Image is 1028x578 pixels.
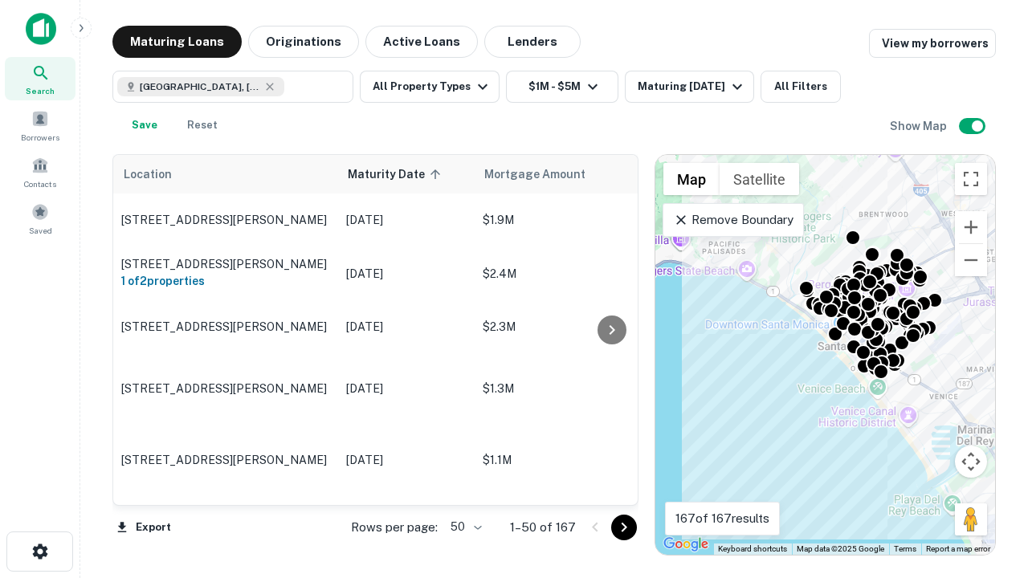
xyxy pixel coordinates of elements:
p: [DATE] [346,211,467,229]
p: [DATE] [346,318,467,336]
th: Mortgage Amount [475,155,651,193]
a: Saved [5,197,75,240]
button: Show satellite imagery [720,163,799,195]
a: Report a map error [926,544,990,553]
button: All Property Types [360,71,500,103]
a: Terms [894,544,916,553]
button: Originations [248,26,359,58]
p: Remove Boundary [673,210,793,230]
button: Maturing [DATE] [625,71,754,103]
th: Maturity Date [338,155,475,193]
h6: 1 of 2 properties [121,272,330,290]
p: $2.4M [483,265,643,283]
span: Search [26,84,55,97]
div: Maturing [DATE] [638,77,747,96]
span: Mortgage Amount [484,165,606,184]
p: [DATE] [346,451,467,469]
span: Map data ©2025 Google [797,544,884,553]
span: Contacts [24,177,56,190]
button: All Filters [761,71,841,103]
button: Go to next page [611,515,637,540]
button: Lenders [484,26,581,58]
th: Location [113,155,338,193]
a: View my borrowers [869,29,996,58]
p: [DATE] [346,380,467,397]
button: Show street map [663,163,720,195]
p: [STREET_ADDRESS][PERSON_NAME] [121,453,330,467]
button: Maturing Loans [112,26,242,58]
p: [STREET_ADDRESS][PERSON_NAME] [121,213,330,227]
span: Borrowers [21,131,59,144]
p: [STREET_ADDRESS][PERSON_NAME] [121,381,330,396]
p: [STREET_ADDRESS][PERSON_NAME] [121,320,330,334]
span: Maturity Date [348,165,446,184]
p: $1.9M [483,211,643,229]
button: $1M - $5M [506,71,618,103]
p: Rows per page: [351,518,438,537]
p: 1–50 of 167 [510,518,576,537]
button: Reset [177,109,228,141]
p: $1.3M [483,380,643,397]
span: Location [123,165,172,184]
a: Search [5,57,75,100]
button: Export [112,515,175,539]
p: [STREET_ADDRESS][PERSON_NAME] [121,257,330,271]
div: 0 0 [655,155,995,555]
h6: Show Map [890,117,949,135]
button: Zoom in [955,211,987,243]
span: [GEOGRAPHIC_DATA], [GEOGRAPHIC_DATA], [GEOGRAPHIC_DATA] [140,79,260,94]
button: Toggle fullscreen view [955,163,987,195]
button: Save your search to get updates of matches that match your search criteria. [119,109,170,141]
p: 167 of 167 results [675,509,769,528]
button: Keyboard shortcuts [718,543,787,555]
p: [DATE] [346,265,467,283]
button: Zoom out [955,244,987,276]
iframe: Chat Widget [948,450,1028,527]
button: Map camera controls [955,446,987,478]
a: Contacts [5,150,75,193]
button: Active Loans [365,26,478,58]
div: 50 [444,515,484,539]
img: capitalize-icon.png [26,13,56,45]
span: Saved [29,224,52,237]
p: $1.1M [483,451,643,469]
a: Open this area in Google Maps (opens a new window) [659,534,712,555]
img: Google [659,534,712,555]
p: $2.3M [483,318,643,336]
a: Borrowers [5,104,75,147]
